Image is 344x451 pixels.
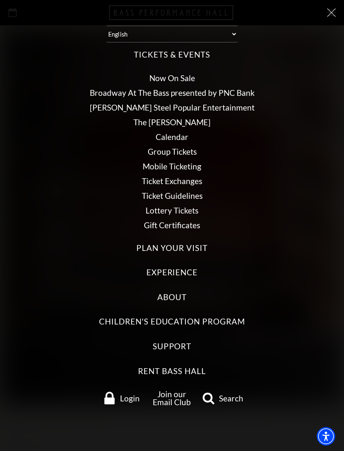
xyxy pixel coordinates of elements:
label: Rent Bass Hall [138,366,206,377]
a: Lottery Tickets [146,206,198,215]
a: Join our Email Club [153,389,191,407]
a: Gift Certificates [144,220,200,230]
a: Ticket Exchanges [142,176,202,186]
span: Login [120,394,140,402]
label: Experience [146,267,198,278]
label: Children's Education Program [99,316,245,327]
a: Ticket Guidelines [142,191,203,200]
select: Select: [107,26,237,42]
div: Accessibility Menu [317,427,335,446]
a: Calendar [156,132,188,142]
label: Support [153,341,192,352]
label: Plan Your Visit [136,243,207,254]
a: Group Tickets [148,147,197,156]
a: The [PERSON_NAME] [133,117,211,127]
a: search [198,392,248,404]
label: Tickets & Events [134,49,210,61]
a: [PERSON_NAME] Steel Popular Entertainment [90,103,255,112]
span: Search [219,394,243,402]
label: About [157,292,187,303]
a: Now On Sale [149,73,195,83]
a: Mobile Ticketing [143,161,201,171]
a: Login [96,392,146,404]
a: Broadway At The Bass presented by PNC Bank [90,88,255,98]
